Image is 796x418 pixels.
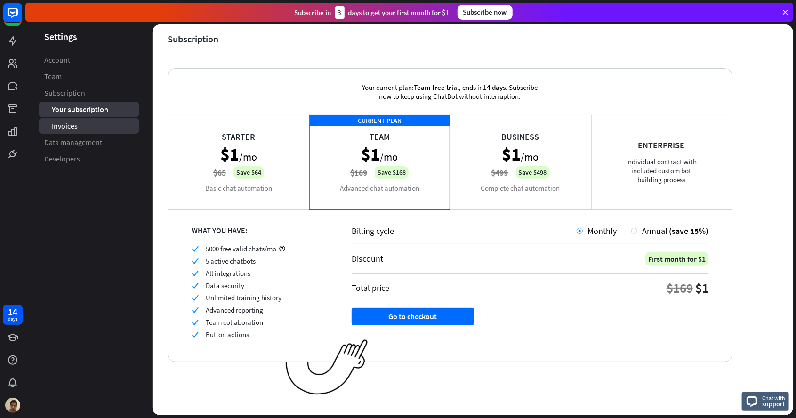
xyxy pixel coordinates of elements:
span: All integrations [206,269,250,278]
span: Monthly [587,225,617,236]
i: check [192,294,199,301]
span: support [762,400,785,408]
button: Open LiveChat chat widget [8,4,36,32]
button: Go to checkout [352,308,474,325]
a: Account [39,52,139,68]
i: check [192,319,199,326]
div: Subscribe in days to get your first month for $1 [295,6,450,19]
span: Annual [642,225,667,236]
a: Invoices [39,118,139,134]
div: Subscription [168,33,218,44]
i: check [192,306,199,313]
div: Your current plan: , ends in . Subscribe now to keep using ChatBot without interruption. [349,69,551,115]
span: Account [44,55,70,65]
span: Unlimited training history [206,293,281,302]
div: WHAT YOU HAVE: [192,225,328,235]
span: Subscription [44,88,85,98]
div: First month for $1 [645,252,708,266]
div: days [8,316,17,322]
a: Subscription [39,85,139,101]
span: Chat with [762,394,785,402]
span: Data management [44,137,102,147]
div: 3 [335,6,345,19]
div: 14 [8,307,17,316]
div: $169 [667,280,693,297]
span: Team [44,72,62,81]
a: Data management [39,135,139,150]
span: 5000 free valid chats/mo [206,244,276,253]
div: Total price [352,282,389,293]
i: check [192,331,199,338]
i: check [192,257,199,265]
span: Advanced reporting [206,305,263,314]
span: Data security [206,281,244,290]
span: (save 15%) [669,225,708,236]
span: Your subscription [52,104,108,114]
span: 5 active chatbots [206,257,256,265]
span: Developers [44,154,80,164]
span: Button actions [206,330,249,339]
div: Billing cycle [352,225,577,236]
a: 14 days [3,305,23,325]
a: Team [39,69,139,84]
div: Discount [352,253,383,264]
img: ec979a0a656117aaf919.png [286,339,368,395]
div: Subscribe now [458,5,513,20]
span: Team collaboration [206,318,263,327]
div: $1 [695,280,708,297]
i: check [192,282,199,289]
i: check [192,245,199,252]
i: check [192,270,199,277]
a: Developers [39,151,139,167]
span: Invoices [52,121,78,131]
header: Settings [25,30,153,43]
span: Team free trial [414,83,459,92]
span: 14 days [483,83,506,92]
